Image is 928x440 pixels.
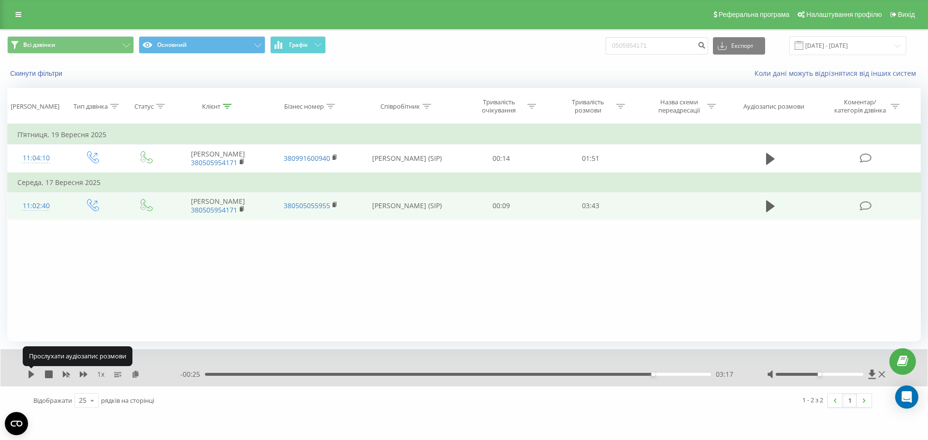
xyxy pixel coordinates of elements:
[79,396,87,405] div: 25
[719,11,790,18] span: Реферальна програма
[73,102,108,111] div: Тип дзвінка
[5,412,28,435] button: Open CMP widget
[606,37,708,55] input: Пошук за номером
[289,42,308,48] span: Графік
[7,36,134,54] button: Всі дзвінки
[17,197,55,215] div: 11:02:40
[716,369,733,379] span: 03:17
[180,369,205,379] span: - 00:25
[134,102,154,111] div: Статус
[832,98,888,114] div: Коментар/категорія дзвінка
[754,69,921,78] a: Коли дані можуть відрізнятися вiд інших систем
[743,102,804,111] div: Аудіозапис розмови
[284,102,324,111] div: Бізнес номер
[172,144,264,173] td: [PERSON_NAME]
[139,36,265,54] button: Основний
[546,192,635,220] td: 03:43
[8,125,921,144] td: П’ятниця, 19 Вересня 2025
[23,346,132,366] div: Прослухати аудіозапис розмови
[11,102,59,111] div: [PERSON_NAME]
[651,372,655,376] div: Accessibility label
[8,173,921,192] td: Середа, 17 Вересня 2025
[380,102,420,111] div: Співробітник
[202,102,220,111] div: Клієнт
[806,11,882,18] span: Налаштування профілю
[191,205,237,214] a: 380505954171
[191,158,237,167] a: 380505954171
[284,201,330,210] a: 380505055955
[172,192,264,220] td: [PERSON_NAME]
[17,149,55,168] div: 11:04:10
[97,369,104,379] span: 1 x
[713,37,765,55] button: Експорт
[284,154,330,163] a: 380991600940
[7,69,67,78] button: Скинути фільтри
[270,36,326,54] button: Графік
[895,385,918,409] div: Open Intercom Messenger
[817,372,821,376] div: Accessibility label
[842,394,857,407] a: 1
[101,396,154,405] span: рядків на сторінці
[546,144,635,173] td: 01:51
[457,144,546,173] td: 00:14
[473,98,525,114] div: Тривалість очікування
[898,11,915,18] span: Вихід
[802,395,823,405] div: 1 - 2 з 2
[562,98,614,114] div: Тривалість розмови
[357,144,457,173] td: [PERSON_NAME] (SIP)
[357,192,457,220] td: [PERSON_NAME] (SIP)
[653,98,705,114] div: Назва схеми переадресації
[457,192,546,220] td: 00:09
[33,396,72,405] span: Відображати
[23,41,55,49] span: Всі дзвінки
